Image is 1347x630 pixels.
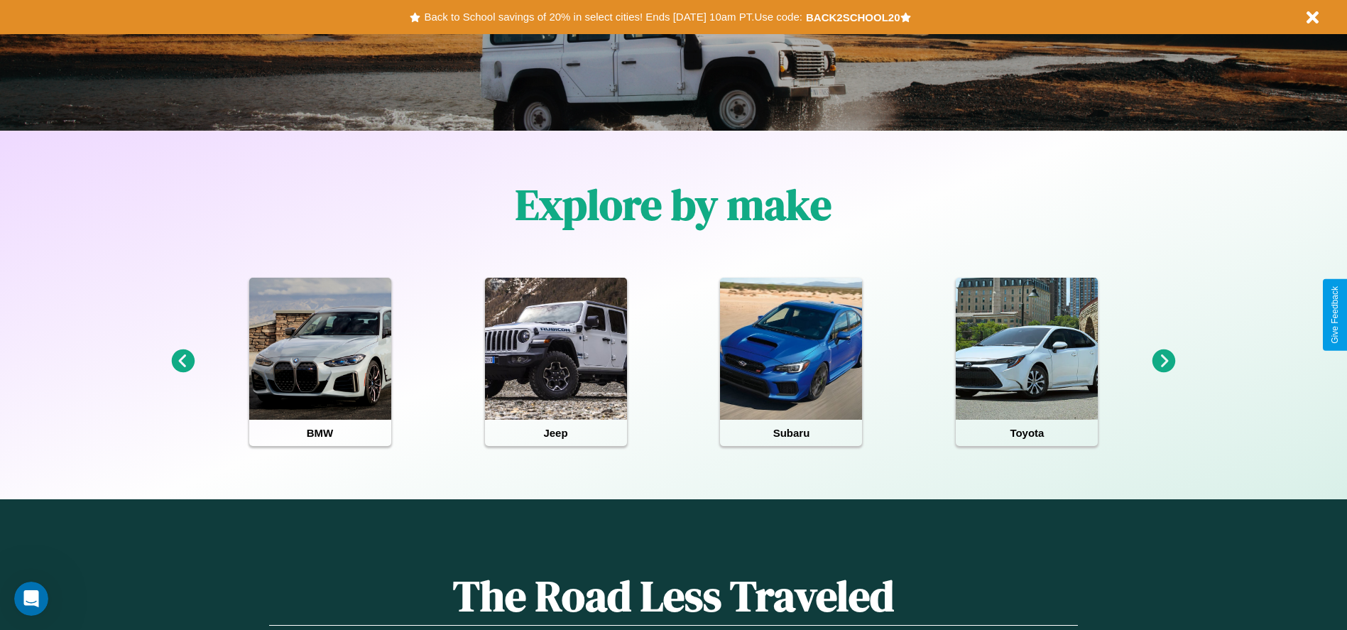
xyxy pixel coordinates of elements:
[720,420,862,446] h4: Subaru
[485,420,627,446] h4: Jeep
[516,175,831,234] h1: Explore by make
[14,582,48,616] iframe: Intercom live chat
[1330,286,1340,344] div: Give Feedback
[420,7,805,27] button: Back to School savings of 20% in select cities! Ends [DATE] 10am PT.Use code:
[956,420,1098,446] h4: Toyota
[249,420,391,446] h4: BMW
[269,567,1077,626] h1: The Road Less Traveled
[806,11,900,23] b: BACK2SCHOOL20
